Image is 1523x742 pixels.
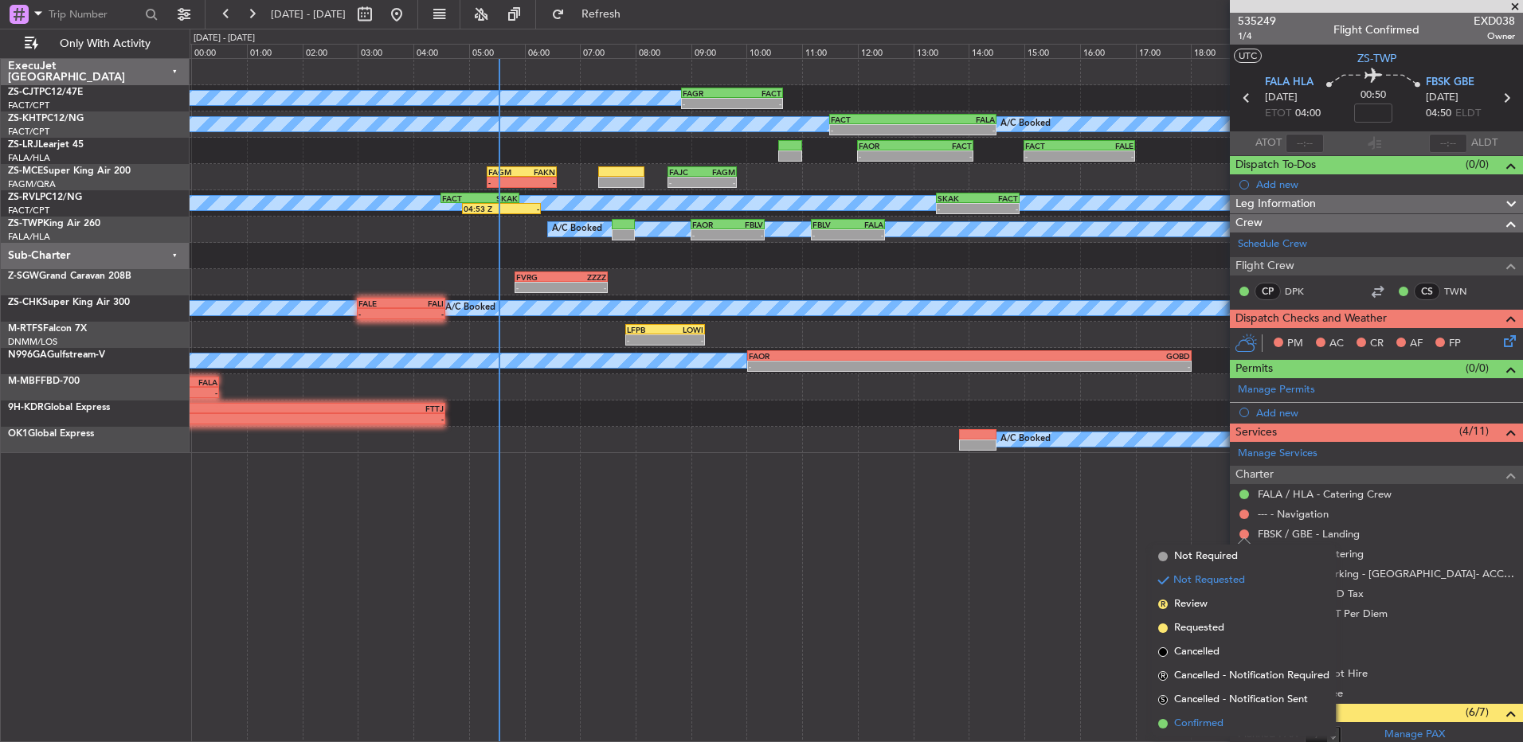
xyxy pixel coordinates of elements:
[1025,141,1079,150] div: FACT
[8,377,46,386] span: M-MBFF
[1256,406,1515,420] div: Add new
[516,272,561,282] div: FVRG
[413,44,469,58] div: 04:00
[683,88,732,98] div: FAGR
[8,350,105,360] a: N996GAGulfstream-V
[1235,424,1277,442] span: Services
[702,178,735,187] div: -
[580,44,636,58] div: 07:00
[8,219,43,228] span: ZS-TWP
[1466,704,1489,721] span: (6/7)
[683,99,732,108] div: -
[488,178,522,187] div: -
[969,44,1024,58] div: 14:00
[151,404,297,413] div: FALA
[1265,106,1291,122] span: ETOT
[859,141,915,150] div: FAOR
[8,140,84,150] a: ZS-LRJLearjet 45
[627,325,665,334] div: LFPB
[732,88,781,98] div: FACT
[1235,466,1274,484] span: Charter
[1174,668,1329,684] span: Cancelled - Notification Required
[1238,382,1315,398] a: Manage Permits
[1136,44,1192,58] div: 17:00
[1258,507,1329,521] a: --- - Navigation
[938,204,978,213] div: -
[1474,29,1515,43] span: Owner
[297,414,444,424] div: -
[1235,195,1316,213] span: Leg Information
[1238,236,1307,252] a: Schedule Crew
[1191,44,1247,58] div: 18:00
[1255,135,1282,151] span: ATOT
[1255,283,1281,300] div: CP
[812,230,848,240] div: -
[727,220,763,229] div: FBLV
[8,350,47,360] span: N996GA
[727,230,763,240] div: -
[49,2,140,26] input: Trip Number
[915,151,972,161] div: -
[358,299,401,308] div: FALE
[1426,90,1458,106] span: [DATE]
[464,204,502,213] div: 04:53 Z
[636,44,691,58] div: 08:00
[194,32,255,45] div: [DATE] - [DATE]
[1174,692,1308,708] span: Cancelled - Notification Sent
[445,296,495,320] div: A/C Booked
[1459,423,1489,439] span: (4/11)
[848,220,884,229] div: FALA
[812,220,848,229] div: FBLV
[271,7,346,21] span: [DATE] - [DATE]
[1235,257,1294,275] span: Flight Crew
[1256,178,1515,191] div: Add new
[1357,50,1396,67] span: ZS-TWP
[669,167,703,177] div: FAJC
[1158,695,1168,705] span: S
[297,404,444,413] div: FTTJ
[8,231,50,243] a: FALA/HLA
[8,100,49,111] a: FACT/CPT
[1466,156,1489,173] span: (0/0)
[913,125,995,135] div: -
[665,325,703,334] div: LOWI
[8,178,56,190] a: FAGM/QRA
[913,115,995,124] div: FALA
[8,336,57,348] a: DNMM/LOS
[1079,151,1133,161] div: -
[1414,283,1440,300] div: CS
[1000,428,1051,451] div: A/C Booked
[702,167,735,177] div: FAGM
[1285,284,1321,299] a: DPK
[1238,446,1317,462] a: Manage Services
[8,166,43,176] span: ZS-MCE
[8,403,44,412] span: 9H-KDR
[1000,112,1051,136] div: A/C Booked
[247,44,303,58] div: 01:00
[1235,360,1273,378] span: Permits
[18,31,173,57] button: Only With Activity
[669,178,703,187] div: -
[8,219,100,228] a: ZS-TWPKing Air 260
[858,44,914,58] div: 12:00
[1174,716,1223,732] span: Confirmed
[1474,13,1515,29] span: EXD038
[1287,336,1303,352] span: PM
[969,351,1190,361] div: GOBD
[732,99,781,108] div: -
[358,309,401,318] div: -
[8,429,28,439] span: OK1
[692,230,728,240] div: -
[8,429,94,439] a: OK1Global Express
[802,44,858,58] div: 11:00
[749,351,969,361] div: FAOR
[1265,75,1314,91] span: FALA HLA
[938,193,978,203] div: SKAK
[1410,336,1423,352] span: AF
[41,38,168,49] span: Only With Activity
[746,44,802,58] div: 10:00
[8,166,131,176] a: ZS-MCESuper King Air 200
[1235,310,1387,328] span: Dispatch Checks and Weather
[8,140,38,150] span: ZS-LRJ
[1286,134,1324,153] input: --:--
